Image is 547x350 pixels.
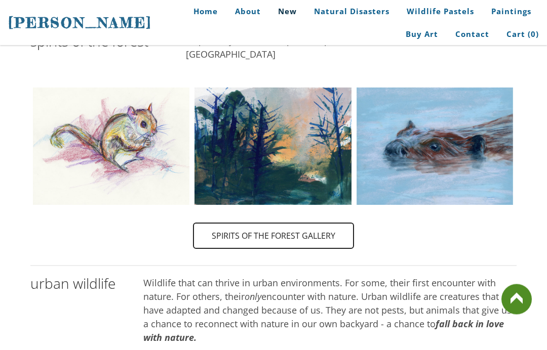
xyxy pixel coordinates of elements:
[194,224,353,248] span: Spirits of the Forest Gallery
[186,35,474,61] font: Inspired by a summer spent deep in the forests of the Adirondacks, [GEOGRAPHIC_DATA]
[191,88,355,205] img: Adirondack sunset
[30,34,171,49] h2: spirits of the forest
[193,223,354,249] a: Spirits of the Forest Gallery
[499,23,539,46] a: Cart (0)
[398,23,446,46] a: Buy Art
[357,80,513,213] img: swimming beaver
[26,88,197,205] img: flying squirrel
[30,277,128,291] h2: urban wildlife
[8,14,152,31] span: [PERSON_NAME]
[531,29,536,39] span: 0
[245,291,261,303] em: only
[143,277,512,344] font: Wildlife that can thrive in urban environments. For some, their first encounter with nature. For ...
[8,13,152,32] a: [PERSON_NAME]
[448,23,497,46] a: Contact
